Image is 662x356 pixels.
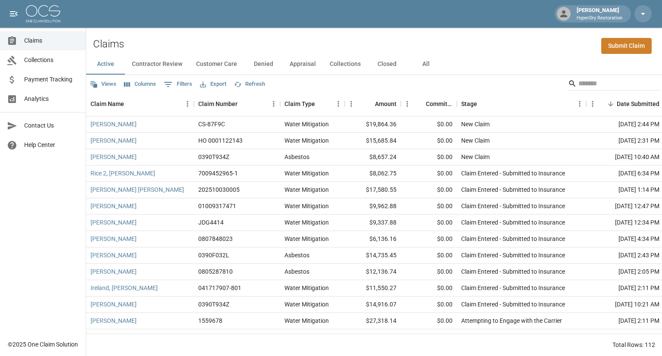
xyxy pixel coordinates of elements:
a: [PERSON_NAME] [91,218,137,227]
div: Claim Entered - Submitted to Insurance [461,251,565,259]
a: [PERSON_NAME] [91,202,137,210]
div: Water Mitigation [284,234,329,243]
a: [PERSON_NAME] [91,120,137,128]
div: © 2025 One Claim Solution [8,340,78,349]
div: $0.00 [401,264,457,280]
div: 041717907-801 [198,284,241,292]
div: New Claim [461,136,490,145]
div: $0.00 [401,329,457,346]
div: Claim Number [194,92,280,116]
span: Help Center [24,141,79,150]
div: $0.00 [401,247,457,264]
div: Water Mitigation [284,202,329,210]
a: [PERSON_NAME] [91,267,137,276]
button: Active [86,54,125,75]
div: Amount [345,92,401,116]
img: ocs-logo-white-transparent.png [26,5,60,22]
div: Claim Number [198,92,237,116]
div: 01009317471 [198,202,236,210]
div: Claim Entered - Submitted to Insurance [461,300,565,309]
div: $9,962.88 [345,198,401,215]
span: Collections [24,56,79,65]
div: $8,657.24 [345,149,401,166]
div: Claim Name [91,92,124,116]
button: Sort [363,98,375,110]
h2: Claims [93,38,124,50]
div: Water Mitigation [284,284,329,292]
div: Attempting to Engage with the Carrier [461,333,562,341]
div: Search [568,77,660,92]
div: Water Mitigation [284,120,329,128]
div: $0.00 [401,166,457,182]
div: dynamic tabs [86,54,662,75]
button: Export [198,78,228,91]
a: [PERSON_NAME], Will [91,333,148,341]
div: JDG4414 [198,218,224,227]
div: $0.00 [401,149,457,166]
div: $0.00 [401,215,457,231]
button: Customer Care [189,54,244,75]
button: Refresh [232,78,267,91]
div: Asbestos [284,251,309,259]
span: Claims [24,36,79,45]
div: $11,550.27 [345,280,401,297]
a: [PERSON_NAME] [91,153,137,161]
button: Collections [323,54,368,75]
button: Contractor Review [125,54,189,75]
div: 1559678 [198,316,222,325]
a: [PERSON_NAME] [91,136,137,145]
div: Water Mitigation [284,316,329,325]
div: Water Mitigation [284,333,329,341]
button: Menu [267,97,280,110]
a: [PERSON_NAME] [91,251,137,259]
div: Date Submitted [617,92,659,116]
span: Contact Us [24,121,79,130]
div: $19,864.36 [345,116,401,133]
div: 0807848023 [198,234,233,243]
div: 7009452965-1 [198,169,238,178]
div: Water Mitigation [284,169,329,178]
div: $0.00 [401,116,457,133]
div: 0390T934Z [198,153,229,161]
div: $0.00 [401,313,457,329]
div: $0.00 [401,182,457,198]
div: $8,062.75 [345,166,401,182]
span: Payment Tracking [24,75,79,84]
div: Claim Entered - Submitted to Insurance [461,202,565,210]
div: Claim Entered - Submitted to Insurance [461,185,565,194]
div: $0.00 [401,133,457,149]
a: [PERSON_NAME] [PERSON_NAME] [91,185,184,194]
div: Claim Entered - Submitted to Insurance [461,234,565,243]
div: Committed Amount [401,92,457,116]
div: [PERSON_NAME] [573,6,626,22]
div: $14,916.07 [345,297,401,313]
div: New Claim [461,120,490,128]
button: Menu [181,97,194,110]
div: Amount [375,92,397,116]
div: Claim Name [86,92,194,116]
button: Sort [605,98,617,110]
button: Select columns [122,78,158,91]
button: Show filters [162,78,194,91]
div: Total Rows: 112 [612,340,655,349]
button: Closed [368,54,406,75]
span: Analytics [24,94,79,103]
div: 0390F032L [198,251,229,259]
div: Water Mitigation [284,185,329,194]
div: 202510030005 [198,185,240,194]
div: Claim Entered - Submitted to Insurance [461,218,565,227]
button: Menu [401,97,414,110]
div: New Claim [461,153,490,161]
div: Claim Entered - Submitted to Insurance [461,267,565,276]
button: Sort [124,98,136,110]
button: Appraisal [283,54,323,75]
div: $17,580.55 [345,182,401,198]
a: Submit Claim [601,38,652,54]
div: $12,136.74 [345,264,401,280]
div: Water Mitigation [284,300,329,309]
div: Stage [457,92,586,116]
div: Claim Type [280,92,345,116]
div: $0.00 [401,280,457,297]
div: Asbestos [284,267,309,276]
a: Rice 2, [PERSON_NAME] [91,169,155,178]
